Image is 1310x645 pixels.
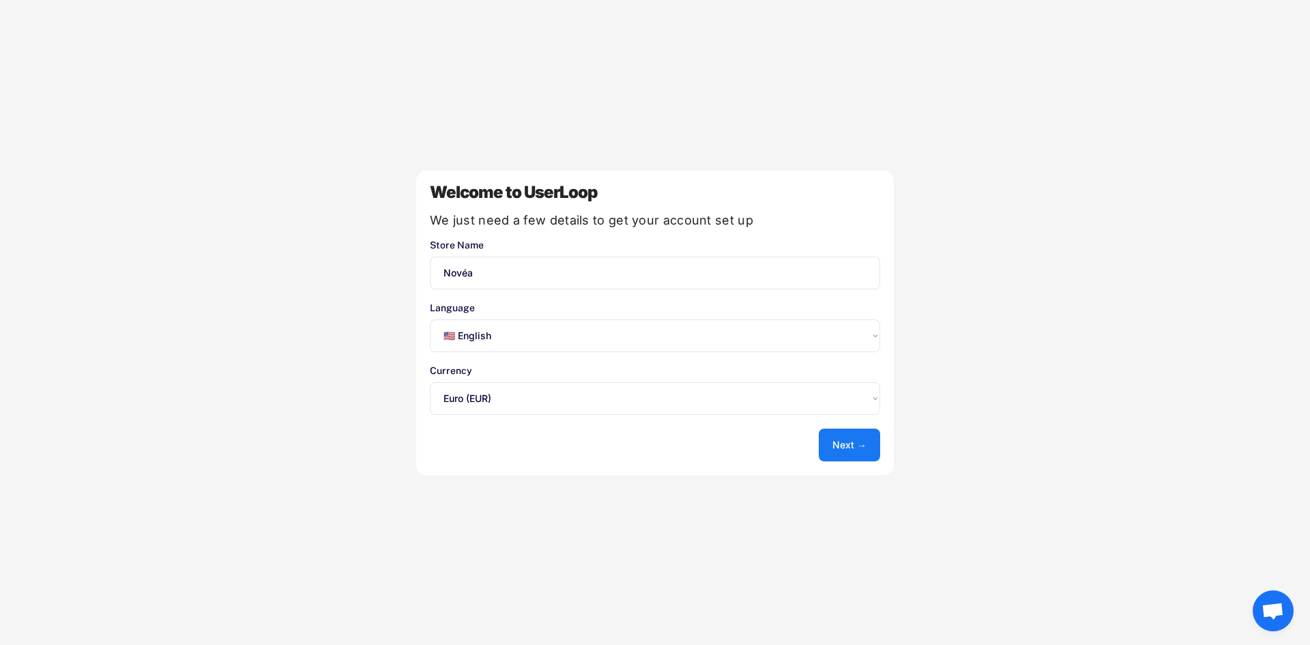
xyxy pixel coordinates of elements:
[430,240,880,250] div: Store Name
[430,303,880,313] div: Language
[819,429,880,461] button: Next →
[430,184,880,201] div: Welcome to UserLoop
[430,366,880,375] div: Currency
[1253,590,1294,631] a: Ouvrir le chat
[430,257,880,289] input: You store's name
[430,214,880,227] div: We just need a few details to get your account set up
